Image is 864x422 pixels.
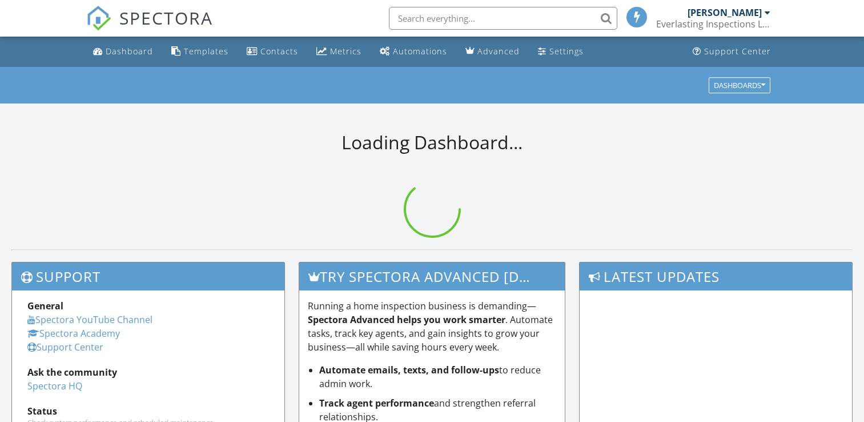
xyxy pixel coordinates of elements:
[656,18,770,30] div: Everlasting Inspections LLC
[27,327,120,340] a: Spectora Academy
[27,365,269,379] div: Ask the community
[308,299,556,354] p: Running a home inspection business is demanding— . Automate tasks, track key agents, and gain ins...
[106,46,153,57] div: Dashboard
[533,41,588,62] a: Settings
[119,6,213,30] span: SPECTORA
[461,41,524,62] a: Advanced
[308,313,505,326] strong: Spectora Advanced helps you work smarter
[477,46,520,57] div: Advanced
[184,46,228,57] div: Templates
[299,262,565,290] h3: Try spectora advanced [DATE]
[312,41,366,62] a: Metrics
[27,313,152,326] a: Spectora YouTube Channel
[27,404,269,418] div: Status
[688,41,775,62] a: Support Center
[27,341,103,353] a: Support Center
[704,46,771,57] div: Support Center
[86,6,111,31] img: The Best Home Inspection Software - Spectora
[714,81,765,89] div: Dashboards
[375,41,452,62] a: Automations (Basic)
[330,46,361,57] div: Metrics
[319,364,499,376] strong: Automate emails, texts, and follow-ups
[549,46,584,57] div: Settings
[86,15,213,39] a: SPECTORA
[12,262,284,290] h3: Support
[167,41,233,62] a: Templates
[393,46,447,57] div: Automations
[389,7,617,30] input: Search everything...
[319,397,434,409] strong: Track agent performance
[709,77,770,93] button: Dashboards
[688,7,762,18] div: [PERSON_NAME]
[242,41,303,62] a: Contacts
[319,363,556,391] li: to reduce admin work.
[27,300,63,312] strong: General
[89,41,158,62] a: Dashboard
[27,380,82,392] a: Spectora HQ
[260,46,298,57] div: Contacts
[580,262,852,290] h3: Latest Updates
